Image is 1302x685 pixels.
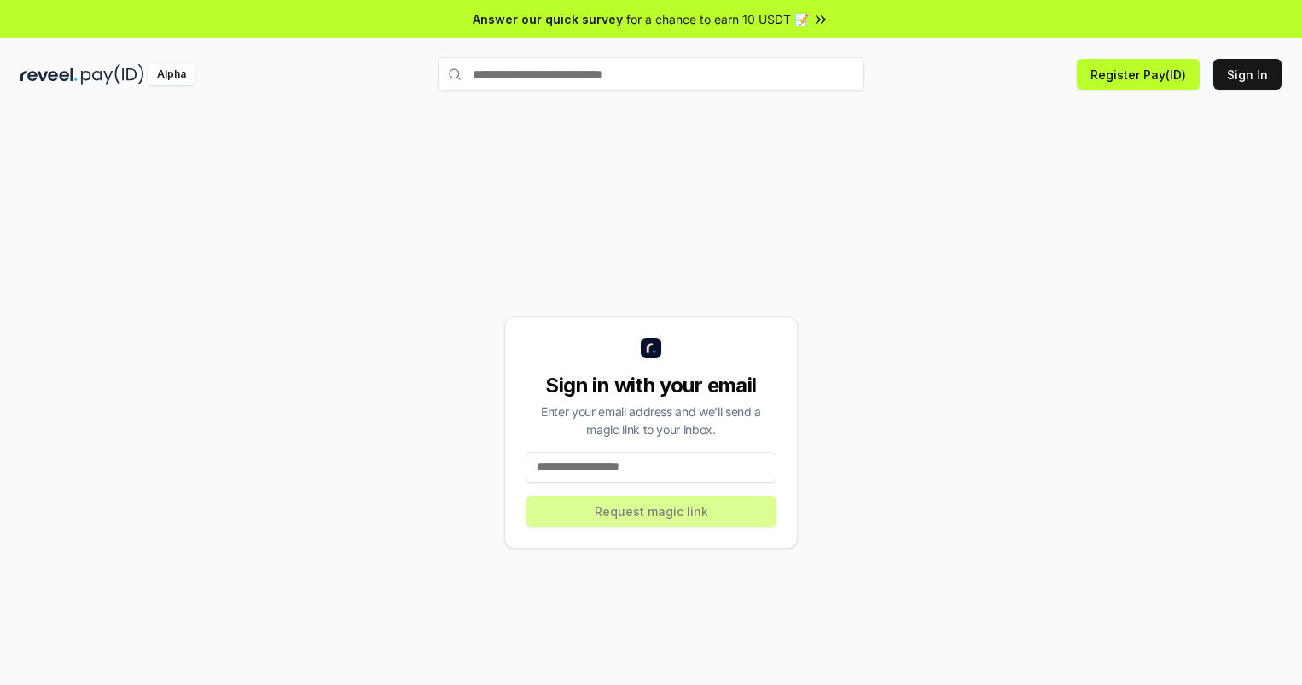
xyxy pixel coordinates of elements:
span: for a chance to earn 10 USDT 📝 [626,10,809,28]
div: Sign in with your email [526,372,776,399]
img: reveel_dark [20,64,78,85]
img: logo_small [641,338,661,358]
button: Sign In [1213,59,1282,90]
div: Alpha [148,64,195,85]
img: pay_id [81,64,144,85]
div: Enter your email address and we’ll send a magic link to your inbox. [526,403,776,438]
span: Answer our quick survey [473,10,623,28]
button: Register Pay(ID) [1077,59,1200,90]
